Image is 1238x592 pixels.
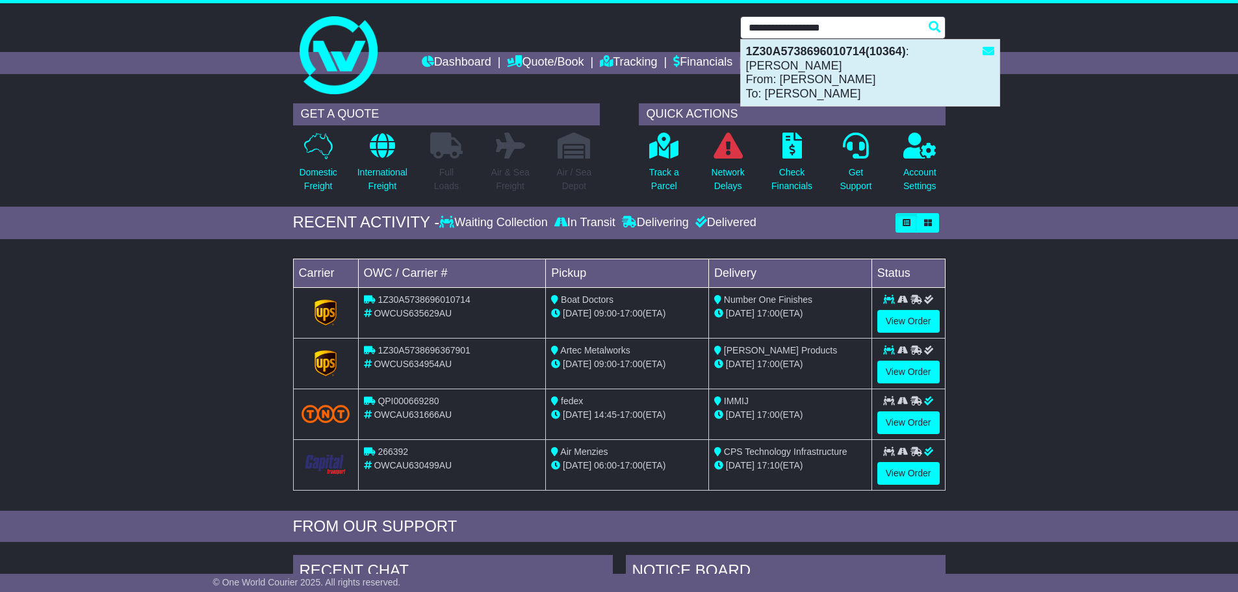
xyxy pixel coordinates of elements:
span: OWCAU630499AU [374,460,452,470]
p: Domestic Freight [299,166,337,193]
a: Financials [673,52,732,74]
p: Track a Parcel [649,166,679,193]
span: 17:00 [620,409,643,420]
td: OWC / Carrier # [358,259,546,287]
div: (ETA) [714,408,866,422]
p: Check Financials [771,166,812,193]
span: 17:00 [757,359,780,369]
div: FROM OUR SUPPORT [293,517,946,536]
span: fedex [561,396,583,406]
a: View Order [877,411,940,434]
span: QPI000669280 [378,396,439,406]
span: CPS Technology Infrastructure [724,446,847,457]
a: GetSupport [839,132,872,200]
span: 1Z30A5738696010714 [378,294,470,305]
p: Air / Sea Depot [557,166,592,193]
div: (ETA) [714,307,866,320]
div: - (ETA) [551,459,703,472]
div: GET A QUOTE [293,103,600,125]
strong: 1Z30A5738696010714(10364) [746,45,906,58]
span: 09:00 [594,359,617,369]
div: : [PERSON_NAME] From: [PERSON_NAME] To: [PERSON_NAME] [741,40,999,106]
a: Tracking [600,52,657,74]
a: Track aParcel [649,132,680,200]
div: In Transit [551,216,619,230]
div: NOTICE BOARD [626,555,946,590]
span: 17:00 [757,409,780,420]
div: RECENT ACTIVITY - [293,213,440,232]
div: Waiting Collection [439,216,550,230]
span: 17:00 [757,308,780,318]
a: View Order [877,310,940,333]
span: 09:00 [594,308,617,318]
a: InternationalFreight [357,132,408,200]
span: 17:00 [620,359,643,369]
span: Artec Metalworks [560,345,630,355]
div: Delivering [619,216,692,230]
span: OWCUS634954AU [374,359,452,369]
td: Pickup [546,259,709,287]
div: - (ETA) [551,408,703,422]
span: 17:10 [757,460,780,470]
span: © One World Courier 2025. All rights reserved. [213,577,401,587]
span: [DATE] [563,409,591,420]
p: International Freight [357,166,407,193]
p: Network Delays [711,166,744,193]
img: CapitalTransport.png [302,452,350,477]
div: (ETA) [714,357,866,371]
p: Account Settings [903,166,936,193]
span: 266392 [378,446,408,457]
span: [DATE] [563,460,591,470]
td: Status [871,259,945,287]
span: OWCAU631666AU [374,409,452,420]
span: Boat Doctors [561,294,613,305]
span: [PERSON_NAME] Products [724,345,837,355]
span: IMMIJ [724,396,749,406]
a: Dashboard [422,52,491,74]
span: 06:00 [594,460,617,470]
a: AccountSettings [903,132,937,200]
p: Full Loads [430,166,463,193]
td: Delivery [708,259,871,287]
p: Get Support [840,166,871,193]
div: (ETA) [714,459,866,472]
span: 1Z30A5738696367901 [378,345,470,355]
p: Air & Sea Freight [491,166,530,193]
div: - (ETA) [551,307,703,320]
a: DomesticFreight [298,132,337,200]
span: 17:00 [620,308,643,318]
span: 14:45 [594,409,617,420]
span: [DATE] [563,308,591,318]
a: CheckFinancials [771,132,813,200]
span: [DATE] [726,409,754,420]
span: 17:00 [620,460,643,470]
span: [DATE] [726,359,754,369]
span: [DATE] [726,308,754,318]
td: Carrier [293,259,358,287]
span: Air Menzies [560,446,608,457]
div: Delivered [692,216,756,230]
img: TNT_Domestic.png [302,405,350,422]
span: Number One Finishes [724,294,812,305]
a: View Order [877,361,940,383]
a: Quote/Book [507,52,584,74]
a: View Order [877,462,940,485]
a: NetworkDelays [710,132,745,200]
img: GetCarrierServiceLogo [315,350,337,376]
span: OWCUS635629AU [374,308,452,318]
span: [DATE] [563,359,591,369]
div: - (ETA) [551,357,703,371]
div: QUICK ACTIONS [639,103,946,125]
img: GetCarrierServiceLogo [315,300,337,326]
div: RECENT CHAT [293,555,613,590]
span: [DATE] [726,460,754,470]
